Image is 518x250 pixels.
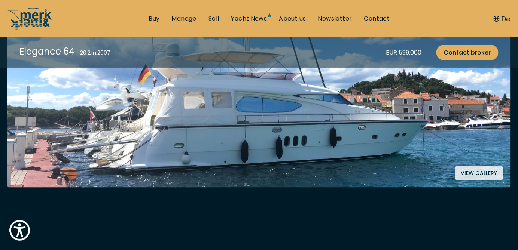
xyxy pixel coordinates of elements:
[494,14,511,24] button: De
[149,15,159,23] a: Buy
[208,15,219,23] a: Sell
[364,15,390,23] a: Contact
[444,48,491,57] span: Contact broker
[7,218,32,243] button: Show Accessibility Preferences
[172,15,196,23] a: Manage
[455,166,503,180] button: View gallery
[436,45,499,60] a: Contact broker
[19,45,74,58] div: Elegance 64
[318,15,352,23] a: Newsletter
[231,15,267,23] a: Yacht News
[279,15,306,23] a: About us
[80,49,110,57] div: 20.2 m , 2007
[386,48,421,57] div: EUR 599.000
[7,24,52,32] a: /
